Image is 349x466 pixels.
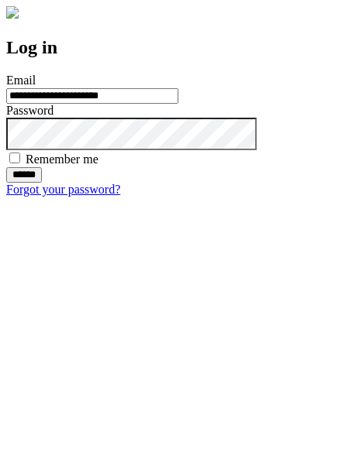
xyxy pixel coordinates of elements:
[6,6,19,19] img: logo-4e3dc11c47720685a147b03b5a06dd966a58ff35d612b21f08c02c0306f2b779.png
[6,183,120,196] a: Forgot your password?
[6,74,36,87] label: Email
[6,104,54,117] label: Password
[26,152,98,166] label: Remember me
[6,37,343,58] h2: Log in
